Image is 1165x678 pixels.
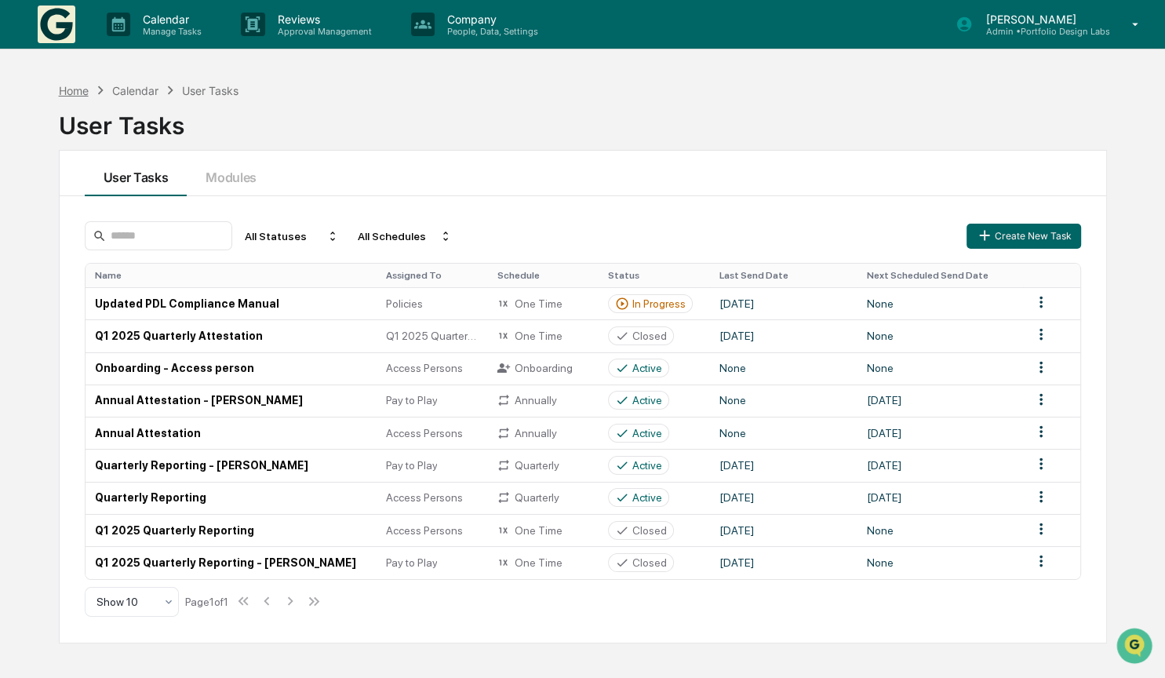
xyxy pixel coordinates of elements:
td: None [710,352,857,385]
div: Active [632,394,662,406]
button: Create New Task [967,224,1081,249]
div: Active [632,427,662,439]
td: [DATE] [710,287,857,319]
div: 🗄️ [114,199,126,212]
td: [DATE] [857,417,1023,449]
div: All Schedules [351,224,458,249]
p: Manage Tasks [130,26,209,37]
td: [DATE] [710,514,857,546]
div: One Time [497,297,589,311]
td: [DATE] [710,482,857,514]
td: [DATE] [857,385,1023,417]
button: User Tasks [85,151,187,196]
iframe: Open customer support [1115,626,1157,669]
div: Home [59,84,89,97]
p: People, Data, Settings [435,26,546,37]
span: Pylon [156,266,190,278]
div: Onboarding [497,361,589,375]
td: None [710,417,857,449]
div: Quarterly [497,490,589,505]
span: Q1 2025 Quarterly Attestation [385,330,478,342]
div: Active [632,459,662,472]
div: Page 1 of 1 [185,596,228,608]
th: Name [86,264,377,287]
span: Pay to Play [385,556,437,569]
span: Access Persons [385,427,462,439]
td: Annual Attestation - [PERSON_NAME] [86,385,377,417]
p: Company [435,13,546,26]
a: Powered byPylon [111,265,190,278]
td: [DATE] [857,482,1023,514]
div: Quarterly [497,458,589,472]
div: Annually [497,426,589,440]
td: None [857,514,1023,546]
p: Approval Management [265,26,380,37]
th: Assigned To [376,264,487,287]
a: 🗄️Attestations [107,191,201,220]
a: 🖐️Preclearance [9,191,107,220]
span: Access Persons [385,524,462,537]
span: Data Lookup [31,228,99,243]
div: Closed [632,330,667,342]
div: User Tasks [182,84,238,97]
button: Modules [187,151,275,196]
div: Active [632,362,662,374]
th: Schedule [487,264,599,287]
td: Quarterly Reporting - [PERSON_NAME] [86,449,377,481]
th: Next Scheduled Send Date [857,264,1023,287]
div: All Statuses [238,224,345,249]
p: Calendar [130,13,209,26]
td: Quarterly Reporting [86,482,377,514]
button: Start new chat [267,125,286,144]
td: Q1 2025 Quarterly Attestation [86,319,377,352]
div: 🖐️ [16,199,28,212]
div: One Time [497,523,589,538]
td: [DATE] [710,546,857,578]
span: Preclearance [31,198,101,213]
span: Pay to Play [385,394,437,406]
span: Attestations [129,198,195,213]
p: [PERSON_NAME] [973,13,1109,26]
div: One Time [497,329,589,343]
div: Closed [632,556,667,569]
div: In Progress [632,297,686,310]
td: [DATE] [710,449,857,481]
p: How can we help? [16,33,286,58]
td: Annual Attestation [86,417,377,449]
div: Annually [497,393,589,407]
td: Updated PDL Compliance Manual [86,287,377,319]
div: Start new chat [53,120,257,136]
img: 1746055101610-c473b297-6a78-478c-a979-82029cc54cd1 [16,120,44,148]
div: 🔎 [16,229,28,242]
th: Last Send Date [710,264,857,287]
p: Reviews [265,13,380,26]
div: User Tasks [59,99,1108,140]
td: Q1 2025 Quarterly Reporting - [PERSON_NAME] [86,546,377,578]
span: Policies [385,297,422,310]
th: Status [599,264,710,287]
td: None [857,287,1023,319]
div: One Time [497,556,589,570]
td: [DATE] [857,449,1023,481]
div: Closed [632,524,667,537]
td: None [857,319,1023,352]
td: Onboarding - Access person [86,352,377,385]
img: logo [38,5,75,43]
span: Pay to Play [385,459,437,472]
div: Calendar [112,84,158,97]
span: Access Persons [385,491,462,504]
span: Access Persons [385,362,462,374]
div: We're available if you need us! [53,136,198,148]
a: 🔎Data Lookup [9,221,105,250]
td: None [710,385,857,417]
input: Clear [41,71,259,88]
td: Q1 2025 Quarterly Reporting [86,514,377,546]
div: Active [632,491,662,504]
td: None [857,546,1023,578]
p: Admin • Portfolio Design Labs [973,26,1109,37]
td: [DATE] [710,319,857,352]
td: None [857,352,1023,385]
